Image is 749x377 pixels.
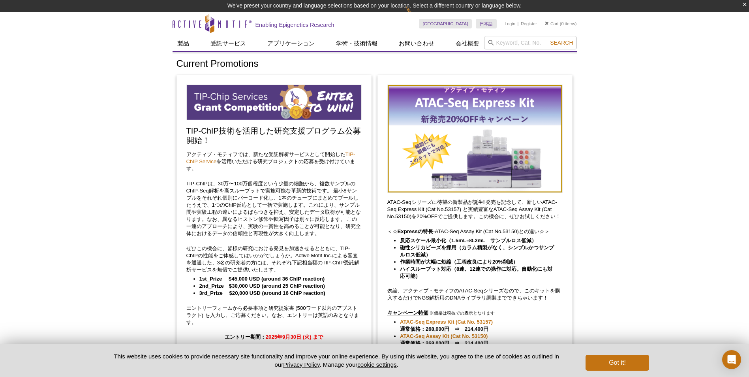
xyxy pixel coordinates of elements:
[484,36,577,49] input: Keyword, Cat. No.
[283,361,319,368] a: Privacy Policy
[186,126,362,145] h2: TIP-ChIP技術を活用した研究支援プログラム公募開始！
[398,228,433,234] strong: Expressの特長
[545,21,548,25] img: Your Cart
[186,180,362,237] p: TIP-ChIPは、30万〜100万個程度という少量の細胞から、複数サンプルのChIP-Seq解析を高スループットで実施可能な革新的技術です。 最小8サンプルをそれぞれ個別にバーコード化し、1本...
[400,333,488,340] a: ATAC-Seq Assay Kit (Cat No. 53150)
[199,283,325,289] strong: 2nd_Prize $30,000 USD (around 25 ChIP reaction)
[548,39,575,46] button: Search
[186,305,362,326] p: エントリーフォームから必要事項と研究提案書 (500ワード以内のアブストラクト) を入力し、ご応募ください。なお、エントリーは英語のみとなります。
[176,58,573,70] h1: Current Promotions
[357,361,396,368] button: cookie settings
[518,19,519,28] li: |
[406,6,427,25] img: Change Here
[199,290,325,296] strong: 3rd_Prize $20,000 USD (around 16 ChIP reaction)
[550,40,573,46] span: Search
[476,19,497,28] a: 日本語
[430,311,495,315] span: ※価格は税抜での表示となります
[451,36,484,51] a: 会社概要
[394,36,439,51] a: お問い合わせ
[400,319,493,332] strong: 通常価格：268,000円 ⇒ 214,400円
[186,245,362,273] p: ぜひこの機会に、皆様の研究における発見を加速させるとともに、TIP-ChIPの性能をご体感してはいかがでしょうか。Active Motif Inc.による審査を通過した、3名の研究者の方には、そ...
[722,350,741,369] div: Open Intercom Messenger
[387,85,563,193] img: Save on ATAC-Seq Kits
[331,36,382,51] a: 学術・技術情報
[387,310,428,316] u: キャンペーン特価
[586,355,649,371] button: Got it!
[387,228,563,235] p: ＜☆ -ATAC-Seq Assay Kit (Cat No.53150)との違い☆＞
[100,352,573,369] p: This website uses cookies to provide necessary site functionality and improve your online experie...
[387,287,563,302] p: 勿論、アクティブ・モティフのATAC-Seqシリーズなので、このキットを購入するだけでNGS解析用のDNAライブラリ調製までできちゃいます！
[545,21,559,26] a: Cart
[263,36,319,51] a: アプリケーション
[387,199,563,220] p: ATAC-Seqシリーズに待望の新製品が誕生‼発売を記念して、新しいATAC-Seq Express Kit (Cat No.53157) と実績豊富なATAC-Seq Assay Kit (C...
[255,21,334,28] h2: Enabling Epigenetics Research
[419,19,472,28] a: [GEOGRAPHIC_DATA]
[400,245,554,258] strong: 磁性シリカビーズを採用（カラム精製がなく、シンプルかつサンプルロス低減）
[545,19,577,28] li: (0 items)
[400,266,552,279] strong: ハイスループット対応（8連、12連での操作に対応。自動化にも対応可能）
[199,276,325,282] strong: 1st_Prize $45,000 USD (around 36 ChIP reaction)
[186,85,362,120] img: TIP-ChIP Service Grant Competition
[173,36,194,51] a: 製品
[400,238,537,243] strong: 反応スケール最小化（1.5mL⇒0.2mL サンプルロス低減）
[225,334,323,340] strong: エントリー期間：
[400,319,493,326] a: ATAC-Seq Express Kit (Cat No. 53157)
[400,259,518,265] strong: 作業時間が大幅に短縮（工程改良により20%削減）
[206,36,251,51] a: 受託サービス
[505,21,515,26] a: Login
[266,334,323,340] span: 2025年9月30日 (火) まで
[521,21,537,26] a: Register
[400,333,488,346] strong: 通常価格：268,000円 ⇒ 214,400円
[186,151,362,172] p: アクティブ・モティフでは、新たな受託解析サービスとして開始した を活用いただける研究プロジェクトの応募を受け付けています。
